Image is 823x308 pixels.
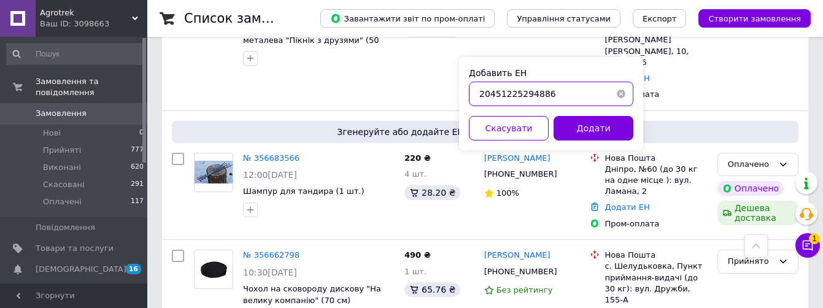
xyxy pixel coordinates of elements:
[194,250,233,289] a: Фото товару
[554,116,633,141] button: Додати
[243,268,297,277] span: 10:30[DATE]
[404,185,460,200] div: 28.20 ₴
[484,153,551,164] a: [PERSON_NAME]
[36,222,95,233] span: Повідомлення
[6,43,145,65] input: Пошук
[131,145,144,156] span: 777
[507,9,620,28] button: Управління статусами
[404,153,431,163] span: 220 ₴
[243,170,297,180] span: 12:00[DATE]
[184,11,309,26] h1: Список замовлень
[43,162,81,173] span: Виконані
[497,188,519,198] span: 100%
[605,164,707,198] div: Дніпро, №60 (до 30 кг на одне місце ): вул. Ламана, 2
[43,128,61,139] span: Нові
[728,255,773,268] div: Прийнято
[36,108,87,119] span: Замовлення
[605,250,707,261] div: Нова Пошта
[404,250,431,260] span: 490 ₴
[40,7,132,18] span: Agrotrek
[404,282,460,297] div: 65.76 ₴
[605,261,707,306] div: с. Шелудьковка, Пункт приймання-видачі (до 30 кг): вул. Дружби, 155-А
[605,89,707,100] div: Пром-оплата
[36,76,147,98] span: Замовлення та повідомлення
[131,179,144,190] span: 291
[686,13,811,23] a: Створити замовлення
[469,68,527,78] label: Добавить ЕН
[728,158,773,171] div: Оплачено
[605,202,649,212] a: Додати ЕН
[243,250,299,260] a: № 356662798
[404,267,427,276] span: 1 шт.
[404,169,427,179] span: 4 шт.
[195,161,233,183] img: Фото товару
[243,24,379,56] a: Кришка до дискової сковороди металева "Пікнік з друзями" (50 см)
[194,153,233,192] a: Фото товару
[517,14,611,23] span: Управління статусами
[809,233,820,244] span: 1
[139,128,144,139] span: 0
[43,196,82,207] span: Оплачені
[243,153,299,163] a: № 356683566
[243,187,364,196] a: Шампур для тандира (1 шт.)
[330,13,485,24] span: Завантажити звіт по пром-оплаті
[482,166,560,182] div: [PHONE_NUMBER]
[605,153,707,164] div: Нова Пошта
[40,18,147,29] div: Ваш ID: 3098663
[609,82,633,106] button: Очистить
[36,243,114,254] span: Товари та послуги
[126,264,141,274] span: 16
[605,218,707,229] div: Пром-оплата
[482,264,560,280] div: [PHONE_NUMBER]
[795,233,820,258] button: Чат з покупцем1
[698,9,811,28] button: Створити замовлення
[131,162,144,173] span: 620
[36,264,126,275] span: [DEMOGRAPHIC_DATA]
[177,126,794,138] span: Згенеруйте або додайте ЕН у замовлення, щоб отримати оплату
[469,116,549,141] button: Скасувати
[497,285,553,295] span: Без рейтингу
[131,196,144,207] span: 117
[320,9,495,28] button: Завантажити звіт по пром-оплаті
[43,145,81,156] span: Прийняті
[633,9,687,28] button: Експорт
[717,181,784,196] div: Оплачено
[43,179,85,190] span: Скасовані
[484,250,551,261] a: [PERSON_NAME]
[195,257,233,282] img: Фото товару
[708,14,801,23] span: Створити замовлення
[717,201,798,225] div: Дешева доставка
[643,14,677,23] span: Експорт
